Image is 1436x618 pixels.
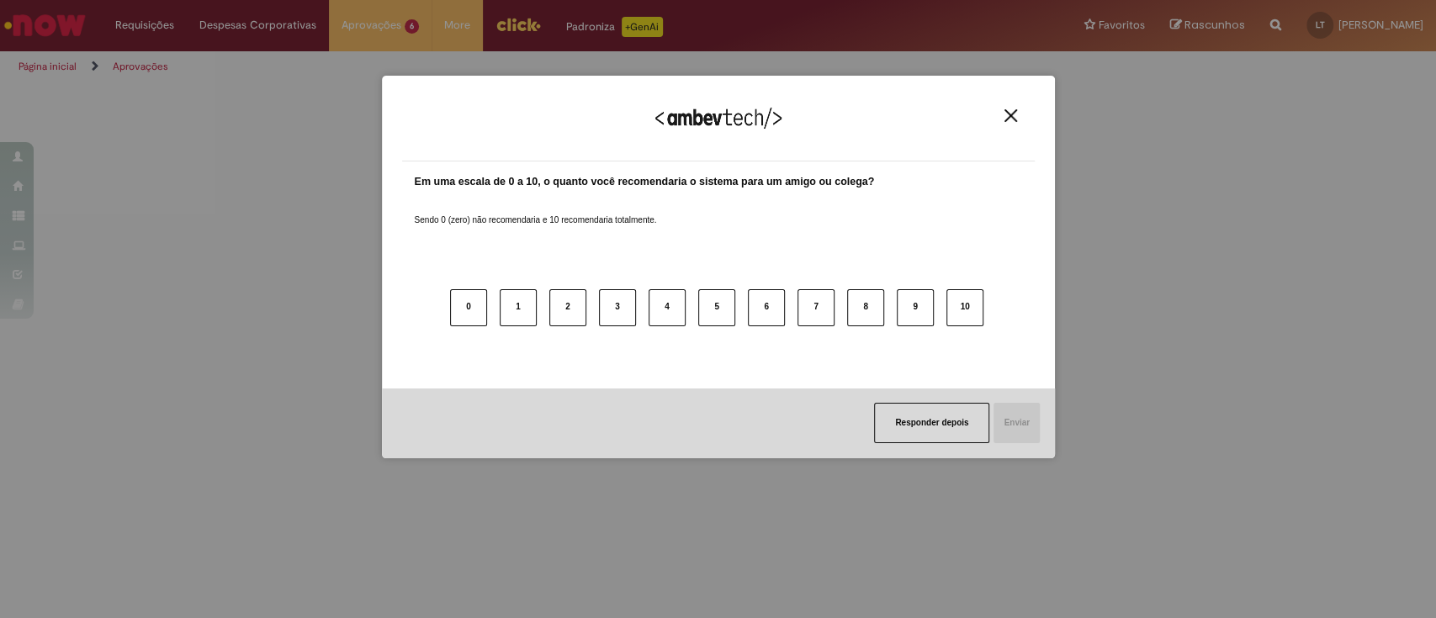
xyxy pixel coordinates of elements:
label: Sendo 0 (zero) não recomendaria e 10 recomendaria totalmente. [415,194,657,226]
button: 6 [748,289,785,326]
button: Close [999,108,1022,123]
button: 1 [500,289,537,326]
button: 0 [450,289,487,326]
button: 9 [897,289,934,326]
button: 4 [649,289,686,326]
img: Close [1004,109,1017,122]
button: 3 [599,289,636,326]
button: 8 [847,289,884,326]
label: Em uma escala de 0 a 10, o quanto você recomendaria o sistema para um amigo ou colega? [415,174,875,190]
button: Responder depois [874,403,989,443]
button: 10 [946,289,983,326]
button: 7 [797,289,835,326]
button: 2 [549,289,586,326]
img: Logo Ambevtech [655,108,782,129]
button: 5 [698,289,735,326]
